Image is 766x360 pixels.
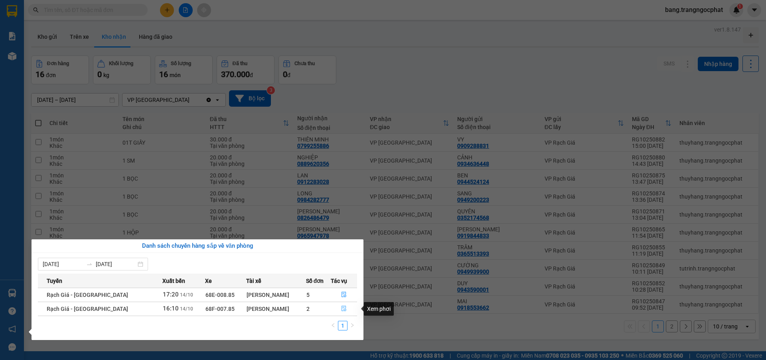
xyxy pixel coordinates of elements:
[86,261,93,267] span: to
[86,261,93,267] span: swap-right
[163,291,179,298] span: 17:20
[306,276,324,285] span: Số đơn
[347,321,357,330] li: Next Page
[180,292,193,298] span: 14/10
[341,292,347,298] span: file-done
[47,276,62,285] span: Tuyến
[205,292,235,298] span: 68E-008.85
[338,321,347,330] li: 1
[96,260,136,269] input: Đến ngày
[162,276,185,285] span: Xuất bến
[341,306,347,312] span: file-done
[331,302,357,315] button: file-done
[246,276,261,285] span: Tài xế
[43,260,83,269] input: Từ ngày
[47,292,128,298] span: Rạch Giá - [GEOGRAPHIC_DATA]
[306,306,310,312] span: 2
[338,321,347,330] a: 1
[180,306,193,312] span: 14/10
[364,302,394,316] div: Xem phơi
[247,290,306,299] div: [PERSON_NAME]
[328,321,338,330] button: left
[328,321,338,330] li: Previous Page
[205,276,212,285] span: Xe
[331,288,357,301] button: file-done
[331,276,347,285] span: Tác vụ
[347,321,357,330] button: right
[38,241,357,251] div: Danh sách chuyến hàng sắp về văn phòng
[47,306,128,312] span: Rạch Giá - [GEOGRAPHIC_DATA]
[163,305,179,312] span: 16:10
[205,306,235,312] span: 68F-007.85
[350,323,355,328] span: right
[247,304,306,313] div: [PERSON_NAME]
[331,323,336,328] span: left
[306,292,310,298] span: 5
